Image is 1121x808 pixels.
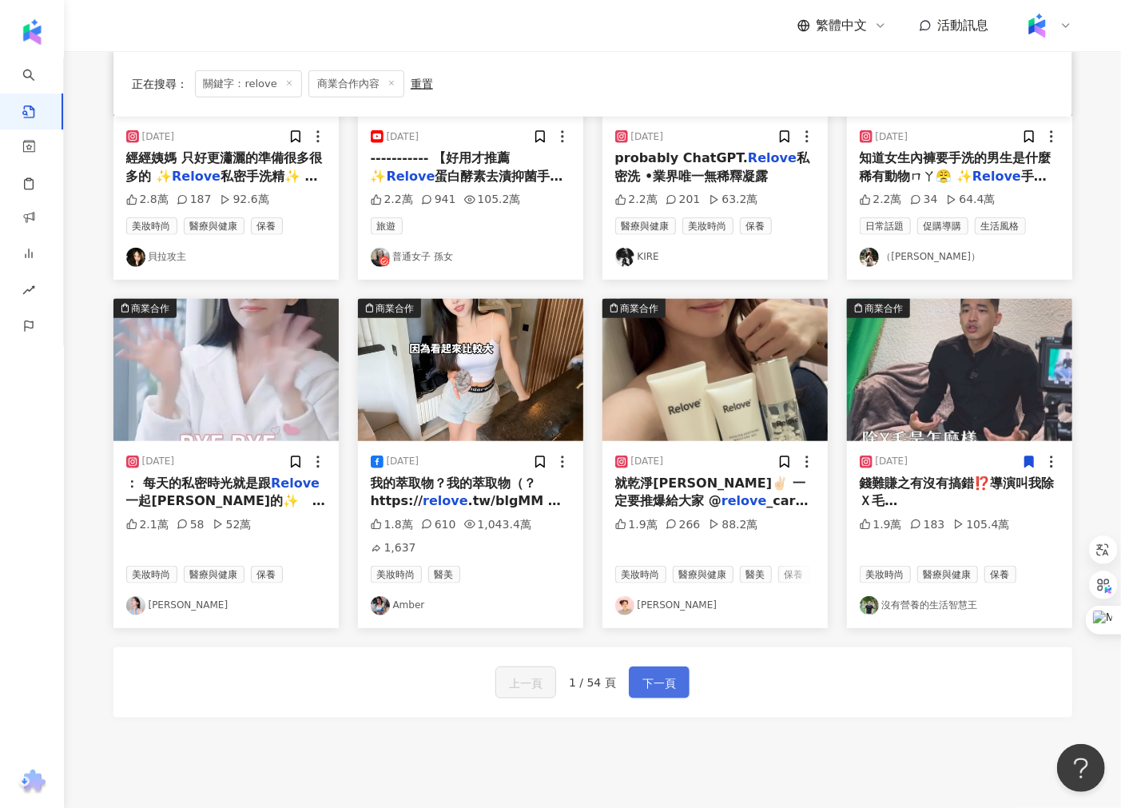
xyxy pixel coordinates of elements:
[126,217,177,235] span: 美妝時尚
[709,517,758,533] div: 88.2萬
[602,299,828,441] button: 商業合作
[113,299,339,441] img: post-image
[740,566,772,583] span: 醫美
[860,150,1051,183] span: 知道女生內褲要手洗的男生是什麼稀有動物ㄇㄚ😤 ✨
[860,566,911,583] span: 美妝時尚
[177,517,205,533] div: 58
[387,130,419,144] div: [DATE]
[953,517,1010,533] div: 105.4萬
[876,455,908,468] div: [DATE]
[569,676,616,689] span: 1 / 54 頁
[682,217,733,235] span: 美妝時尚
[917,566,978,583] span: 醫療與健康
[371,540,416,556] div: 1,637
[464,517,531,533] div: 1,043.4萬
[126,517,169,533] div: 2.1萬
[860,192,902,208] div: 2.2萬
[615,248,634,267] img: KOL Avatar
[126,596,326,615] a: KOL Avatar[PERSON_NAME]
[271,476,320,491] mark: Relove
[602,299,828,441] img: post-image
[371,150,511,183] span: ----------- 【好用才推薦 ✨
[376,301,415,316] div: 商業合作
[371,169,563,201] span: 蛋白酵素去漬抑菌手洗精✨】
[371,217,403,235] span: 旅遊
[371,192,413,208] div: 2.2萬
[721,493,767,508] mark: relove
[860,596,879,615] img: KOL Avatar
[975,217,1026,235] span: 生活風格
[666,192,701,208] div: 201
[860,596,1059,615] a: KOL Avatar沒有營養的生活智慧王
[984,566,1016,583] span: 保養
[615,150,749,165] span: probably ChatGPT.
[22,58,54,120] a: search
[142,130,175,144] div: [DATE]
[629,667,690,699] button: 下一頁
[213,517,252,533] div: 52萬
[126,248,326,267] a: KOL Avatar貝拉攻主
[615,596,634,615] img: KOL Avatar
[251,566,283,583] span: 保養
[666,517,701,533] div: 266
[126,150,323,183] span: 經經姨媽 只好更瀟灑的準備很多很多的 ✨
[972,169,1021,184] mark: Relove
[1057,744,1105,792] iframe: Help Scout Beacon - Open
[195,70,302,98] span: 關鍵字：relove
[621,301,659,316] div: 商業合作
[865,301,904,316] div: 商業合作
[411,78,433,90] div: 重置
[126,192,169,208] div: 2.8萬
[126,566,177,583] span: 美妝時尚
[631,455,664,468] div: [DATE]
[495,667,556,699] button: 上一頁
[177,192,212,208] div: 187
[938,18,989,33] span: 活動訊息
[132,301,170,316] div: 商業合作
[615,596,815,615] a: KOL Avatar[PERSON_NAME]
[740,217,772,235] span: 保養
[615,566,666,583] span: 美妝時尚
[946,192,996,208] div: 64.4萬
[371,248,390,267] img: KOL Avatar
[860,217,911,235] span: 日常話題
[308,70,404,98] span: 商業合作內容
[423,493,468,508] mark: relove
[387,455,419,468] div: [DATE]
[371,596,570,615] a: KOL AvatarAmber
[184,217,244,235] span: 醫療與健康
[748,150,797,165] mark: Relove
[22,274,35,310] span: rise
[371,476,537,508] span: 我的萃取物？我的萃取物（？ https://
[847,299,1072,441] img: post-image
[860,248,1059,267] a: KOL Avatar（[PERSON_NAME]）
[428,566,460,583] span: 醫美
[358,299,583,441] button: 商業合作
[631,130,664,144] div: [DATE]
[220,192,269,208] div: 92.6萬
[371,248,570,267] a: KOL Avatar普通女子 孫女
[615,517,658,533] div: 1.9萬
[126,248,145,267] img: KOL Avatar
[615,476,805,508] span: 就乾淨[PERSON_NAME]✌🏻 一定要推爆給大家 @
[673,566,733,583] span: 醫療與健康
[184,566,244,583] span: 醫療與健康
[464,192,521,208] div: 105.2萬
[876,130,908,144] div: [DATE]
[358,299,583,441] img: post-image
[126,596,145,615] img: KOL Avatar
[251,217,283,235] span: 保養
[126,476,272,491] span: ： 每天的私密時光就是跟
[860,476,1055,527] span: 錢難賺之有沒有搞錯⁉️導演叫我除Ｘ毛⟣https://
[371,566,422,583] span: 美妝時尚
[615,150,809,183] span: 私密洗 •業界唯一無稀釋凝露
[172,169,221,184] mark: Relove
[19,19,45,45] img: logo icon
[615,217,676,235] span: 醫療與健康
[615,192,658,208] div: 2.2萬
[642,674,676,693] span: 下一頁
[817,17,868,34] span: 繁體中文
[126,493,326,634] span: 一起[PERSON_NAME]的✨ 喜歡洗澡時使用成分毫無稀釋的 #私密洗 內在的安心感也從未稀釋 而明日的好心情 則用 #手洗精 的自然調香提前預告 穿上親自洗過的私密內著 來點不同心情與儀式...
[387,169,435,184] mark: Relove
[860,248,879,267] img: KOL Avatar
